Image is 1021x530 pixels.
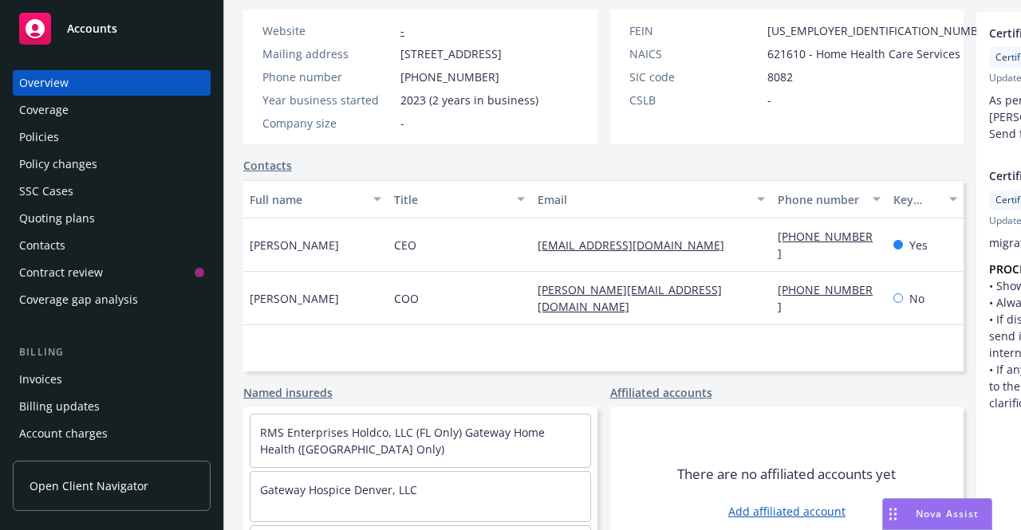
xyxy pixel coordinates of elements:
span: [US_EMPLOYER_IDENTIFICATION_NUMBER] [767,22,995,39]
div: Billing [13,344,211,360]
div: Year business started [262,92,394,108]
a: Named insureds [243,384,333,401]
div: Billing updates [19,394,100,419]
span: Open Client Navigator [30,477,148,494]
a: Policy changes [13,151,211,177]
button: Key contact [887,180,964,218]
div: Account charges [19,421,108,446]
span: [PERSON_NAME] [250,237,339,253]
div: Title [394,191,508,208]
a: - [400,23,404,38]
span: There are no affiliated accounts yet [677,465,896,484]
span: - [400,115,404,132]
div: Phone number [778,191,862,208]
a: Accounts [13,6,211,51]
div: FEIN [629,22,761,39]
a: Coverage [13,97,211,123]
div: Policy changes [19,151,97,177]
span: COO [394,290,419,307]
span: No [909,290,924,307]
span: 2023 (2 years in business) [400,92,538,108]
div: SSC Cases [19,179,73,204]
div: Phone number [262,69,394,85]
a: Add affiliated account [728,503,846,520]
div: Policies [19,124,59,150]
div: Full name [250,191,364,208]
span: Accounts [67,22,117,35]
a: Contacts [243,157,292,174]
span: Nova Assist [916,507,979,520]
span: Yes [909,237,928,253]
a: RMS Enterprises Holdco, LLC (FL Only) Gateway Home Health ([GEOGRAPHIC_DATA] Only) [260,425,545,457]
span: - [767,92,771,108]
a: [PHONE_NUMBER] [778,229,873,261]
span: 621610 - Home Health Care Services [767,45,960,62]
a: [PERSON_NAME][EMAIL_ADDRESS][DOMAIN_NAME] [538,282,722,314]
a: Quoting plans [13,206,211,231]
div: Mailing address [262,45,394,62]
div: Coverage gap analysis [19,287,138,312]
span: [PHONE_NUMBER] [400,69,499,85]
div: Invoices [19,367,62,392]
div: Email [538,191,747,208]
span: [PERSON_NAME] [250,290,339,307]
div: Quoting plans [19,206,95,231]
div: Company size [262,115,394,132]
a: Overview [13,70,211,96]
span: [STREET_ADDRESS] [400,45,502,62]
a: [PHONE_NUMBER] [778,282,873,314]
a: Billing updates [13,394,211,419]
a: Contacts [13,233,211,258]
a: Contract review [13,260,211,285]
button: Phone number [771,180,886,218]
a: Policies [13,124,211,150]
div: Website [262,22,394,39]
a: Coverage gap analysis [13,287,211,312]
span: CEO [394,237,416,253]
a: Affiliated accounts [610,384,712,401]
div: Coverage [19,97,69,123]
button: Title [388,180,532,218]
a: Invoices [13,367,211,392]
a: [EMAIL_ADDRESS][DOMAIN_NAME] [538,238,737,253]
button: Email [531,180,771,218]
div: SIC code [629,69,761,85]
button: Full name [243,180,388,218]
div: CSLB [629,92,761,108]
a: SSC Cases [13,179,211,204]
span: 8082 [767,69,793,85]
a: Gateway Hospice Denver, LLC [260,482,417,497]
div: NAICS [629,45,761,62]
div: Key contact [893,191,940,208]
div: Drag to move [883,499,903,529]
div: Contract review [19,260,103,285]
a: Account charges [13,421,211,446]
div: Contacts [19,233,65,258]
button: Nova Assist [882,498,992,530]
div: Overview [19,70,69,96]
